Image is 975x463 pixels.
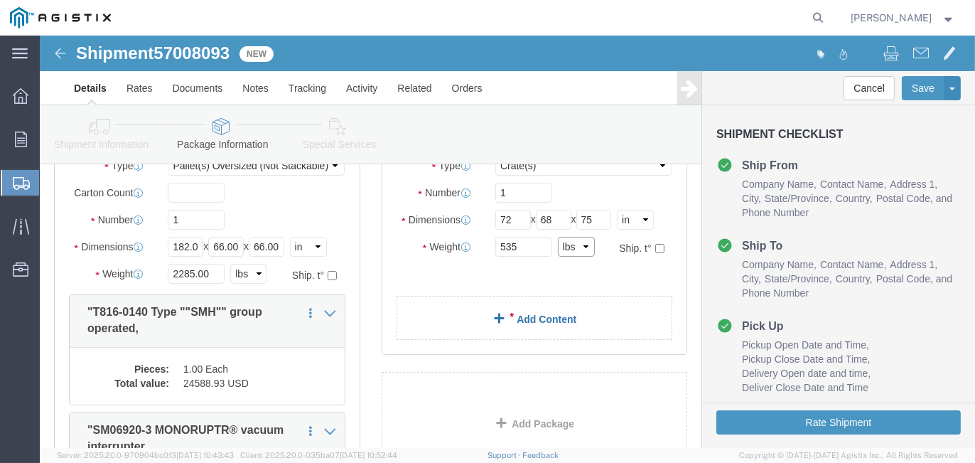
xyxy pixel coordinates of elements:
button: [PERSON_NAME] [851,9,956,26]
a: Support [487,451,523,459]
span: [DATE] 10:43:43 [176,451,234,459]
img: logo [10,7,111,28]
span: Server: 2025.20.0-970904bc0f3 [57,451,234,459]
span: Client: 2025.20.0-035ba07 [240,451,397,459]
span: Tanisha Edwards [851,10,932,26]
iframe: FS Legacy Container [40,36,975,448]
span: Copyright © [DATE]-[DATE] Agistix Inc., All Rights Reserved [739,449,958,462]
a: Feedback [522,451,559,459]
span: [DATE] 10:52:44 [340,451,397,459]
